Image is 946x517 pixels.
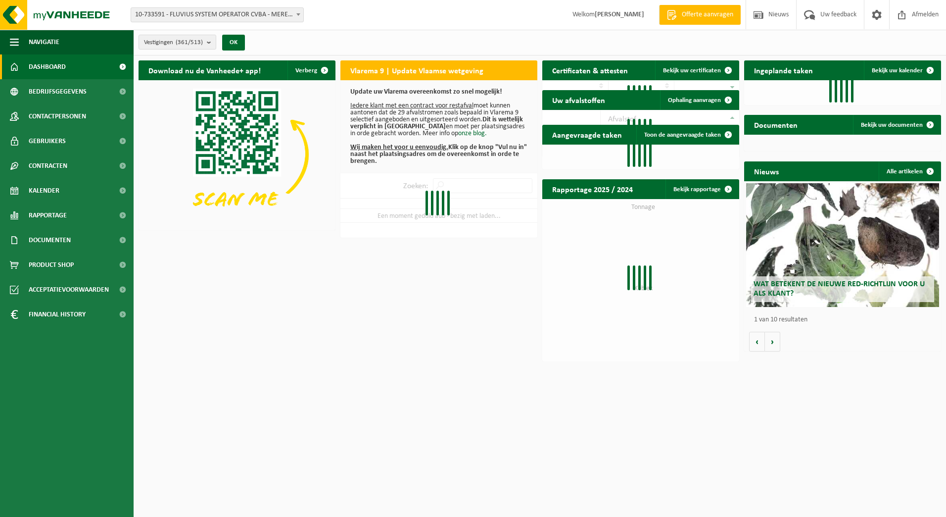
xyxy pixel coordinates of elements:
count: (361/513) [176,39,203,46]
h2: Certificaten & attesten [542,60,638,80]
span: Documenten [29,228,71,253]
b: Klik op de knop "Vul nu in" naast het plaatsingsadres om de overeenkomst in orde te brengen. [350,144,527,165]
h2: Uw afvalstoffen [542,90,615,109]
span: Product Shop [29,253,74,277]
h2: Nieuws [744,161,789,181]
button: Volgende [765,332,780,352]
a: Ophaling aanvragen [660,90,738,110]
span: Ophaling aanvragen [668,97,721,103]
span: Verberg [295,67,317,74]
span: Rapportage [29,203,67,228]
a: Bekijk uw kalender [864,60,940,80]
a: Bekijk uw certificaten [655,60,738,80]
h2: Aangevraagde taken [542,125,632,144]
span: Bekijk uw kalender [872,67,923,74]
span: Bekijk uw documenten [861,122,923,128]
strong: [PERSON_NAME] [595,11,644,18]
img: Download de VHEPlus App [139,80,335,228]
span: Kalender [29,178,59,203]
h2: Documenten [744,115,807,134]
span: Bekijk uw certificaten [663,67,721,74]
span: Financial History [29,302,86,327]
span: 10-733591 - FLUVIUS SYSTEM OPERATOR CVBA - MERELBEKE-MELLE [131,7,304,22]
a: Bekijk rapportage [665,179,738,199]
b: Update uw Vlarema overeenkomst zo snel mogelijk! [350,88,502,96]
h2: Vlarema 9 | Update Vlaamse wetgeving [340,60,493,80]
span: 10-733591 - FLUVIUS SYSTEM OPERATOR CVBA - MERELBEKE-MELLE [131,8,303,22]
span: Offerte aanvragen [679,10,736,20]
span: Wat betekent de nieuwe RED-richtlijn voor u als klant? [754,280,925,298]
h2: Ingeplande taken [744,60,823,80]
button: Vorige [749,332,765,352]
span: Vestigingen [144,35,203,50]
span: Navigatie [29,30,59,54]
span: Dashboard [29,54,66,79]
h2: Rapportage 2025 / 2024 [542,179,643,199]
span: Contactpersonen [29,104,86,129]
h2: Download nu de Vanheede+ app! [139,60,271,80]
p: moet kunnen aantonen dat de 29 afvalstromen zoals bepaald in Vlarema 9 selectief aangeboden en ui... [350,89,527,165]
a: Toon de aangevraagde taken [636,125,738,145]
span: Toon de aangevraagde taken [644,132,721,138]
span: Contracten [29,154,67,178]
a: onze blog. [458,130,487,137]
button: Vestigingen(361/513) [139,35,216,50]
u: Iedere klant met een contract voor restafval [350,102,473,109]
button: Verberg [287,60,334,80]
a: Bekijk uw documenten [853,115,940,135]
u: Wij maken het voor u eenvoudig. [350,144,448,151]
b: Dit is wettelijk verplicht in [GEOGRAPHIC_DATA] [350,116,523,130]
p: 1 van 10 resultaten [754,316,936,323]
a: Wat betekent de nieuwe RED-richtlijn voor u als klant? [746,183,939,307]
a: Alle artikelen [879,161,940,181]
a: Offerte aanvragen [659,5,741,25]
span: Gebruikers [29,129,66,154]
span: Bedrijfsgegevens [29,79,87,104]
span: Acceptatievoorwaarden [29,277,109,302]
button: OK [222,35,245,51]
